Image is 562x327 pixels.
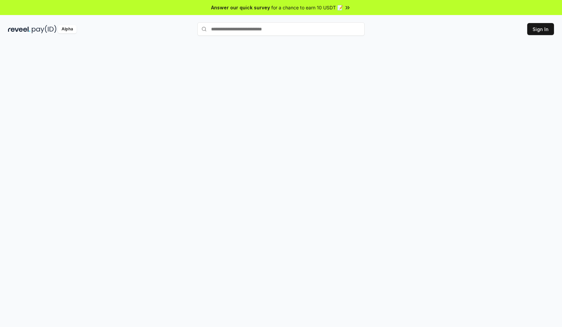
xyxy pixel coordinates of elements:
[58,25,77,33] div: Alpha
[32,25,57,33] img: pay_id
[211,4,270,11] span: Answer our quick survey
[271,4,343,11] span: for a chance to earn 10 USDT 📝
[8,25,30,33] img: reveel_dark
[527,23,554,35] button: Sign In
